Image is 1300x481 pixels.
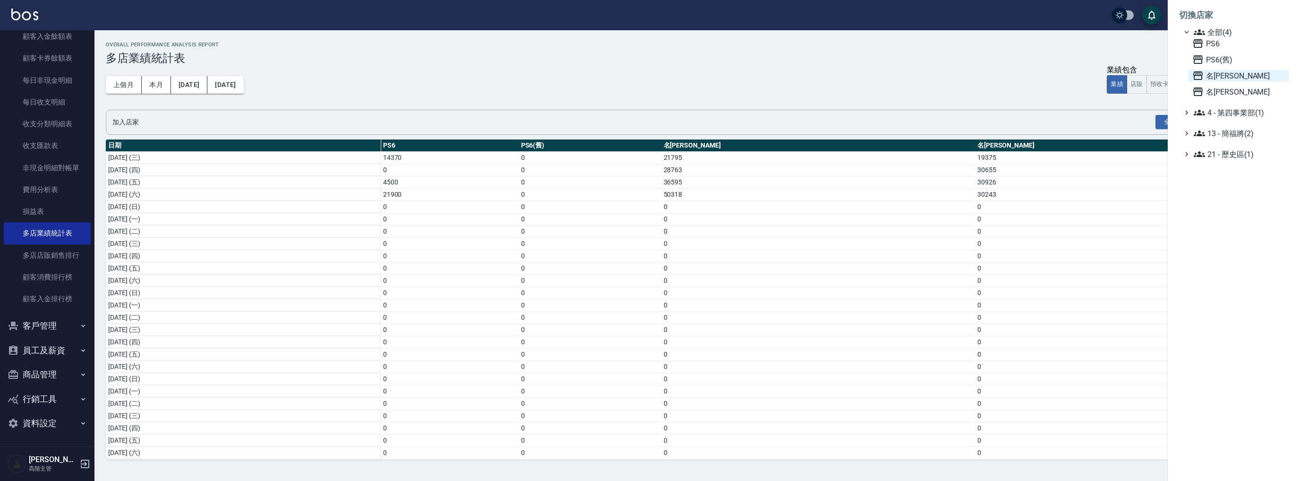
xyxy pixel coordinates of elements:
[1179,4,1289,26] li: 切換店家
[1194,128,1285,139] span: 13 - 簡福將(2)
[1192,38,1285,49] span: PS6
[1192,70,1285,81] span: 名[PERSON_NAME]
[1192,54,1285,65] span: PS6(舊)
[1194,149,1285,160] span: 21 - 歷史區(1)
[1194,26,1285,38] span: 全部(4)
[1192,86,1285,97] span: 名[PERSON_NAME]
[1194,107,1285,118] span: 4 - 第四事業部(1)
